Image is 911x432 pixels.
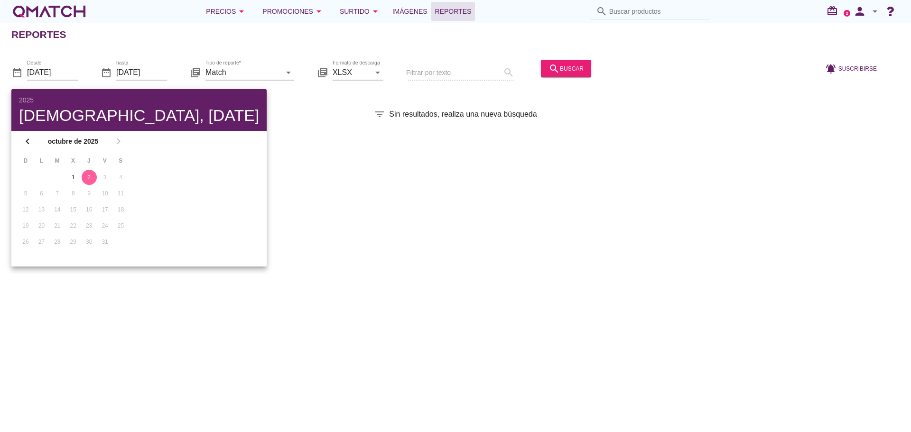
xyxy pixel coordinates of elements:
[11,27,66,42] h2: Reportes
[116,64,167,80] input: hasta
[206,6,247,17] div: Precios
[825,63,838,74] i: notifications_active
[65,170,81,185] button: 1
[333,64,370,80] input: Formato de descarga
[541,60,591,77] button: buscar
[609,4,704,19] input: Buscar productos
[844,10,850,17] a: 2
[19,107,259,123] div: [DEMOGRAPHIC_DATA], [DATE]
[370,6,381,17] i: arrow_drop_down
[850,5,869,18] i: person
[65,173,81,182] div: 1
[262,6,325,17] div: Promociones
[82,173,97,182] div: 2
[50,153,65,169] th: M
[869,6,881,17] i: arrow_drop_down
[435,6,472,17] span: Reportes
[332,2,389,21] button: Surtido
[11,2,87,21] a: white-qmatch-logo
[82,170,97,185] button: 2
[283,66,294,78] i: arrow_drop_down
[19,97,259,103] div: 2025
[596,6,607,17] i: search
[82,153,96,169] th: J
[838,64,877,73] span: Suscribirse
[818,60,884,77] button: Suscribirse
[392,6,428,17] span: Imágenes
[22,136,33,147] i: chevron_left
[340,6,381,17] div: Surtido
[190,66,201,78] i: library_books
[255,2,332,21] button: Promociones
[11,66,23,78] i: date_range
[389,109,537,120] span: Sin resultados, realiza una nueva búsqueda
[846,11,848,15] text: 2
[431,2,475,21] a: Reportes
[827,5,842,17] i: redeem
[65,153,80,169] th: X
[548,63,560,74] i: search
[236,6,247,17] i: arrow_drop_down
[374,109,385,120] i: filter_list
[198,2,255,21] button: Precios
[27,64,78,80] input: Desde
[317,66,328,78] i: library_books
[113,153,128,169] th: S
[372,66,383,78] i: arrow_drop_down
[18,153,33,169] th: D
[313,6,325,17] i: arrow_drop_down
[34,153,48,169] th: L
[101,66,112,78] i: date_range
[97,153,112,169] th: V
[548,63,584,74] div: buscar
[389,2,431,21] a: Imágenes
[205,64,281,80] input: Tipo de reporte*
[45,133,102,150] button: octubre de 2025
